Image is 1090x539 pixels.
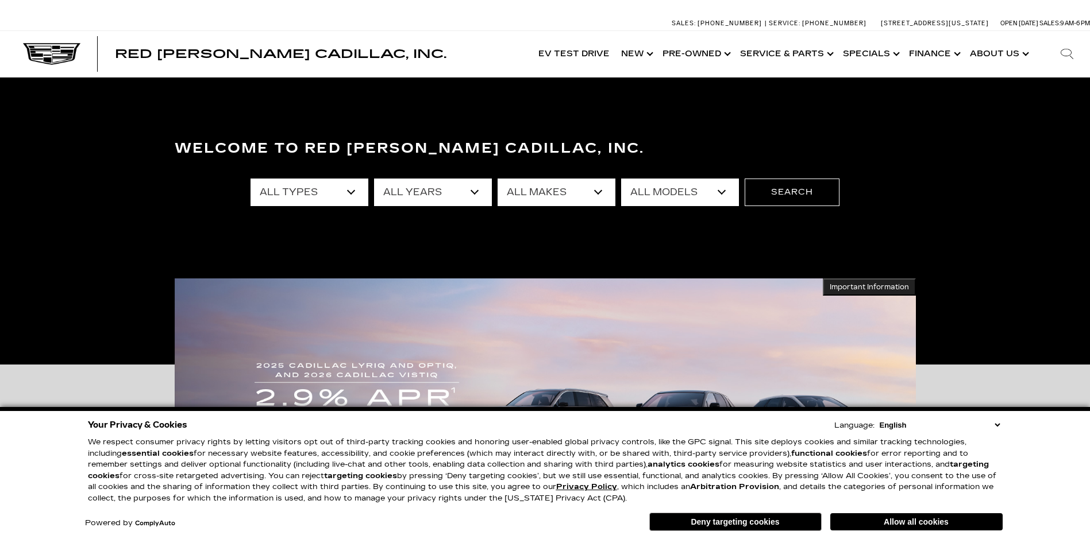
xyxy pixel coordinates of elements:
[823,278,916,296] button: Important Information
[830,282,909,292] span: Important Information
[903,31,964,77] a: Finance
[88,437,1003,504] p: We respect consumer privacy rights by letting visitors opt out of third-party tracking cookies an...
[690,482,779,491] strong: Arbitration Provision
[834,422,875,429] div: Language:
[23,43,80,65] img: Cadillac Dark Logo with Cadillac White Text
[745,179,839,206] button: Search
[324,471,397,480] strong: targeting cookies
[648,460,719,469] strong: analytics cookies
[1000,20,1038,27] span: Open [DATE]
[615,31,657,77] a: New
[964,31,1033,77] a: About Us
[621,179,739,206] select: Filter by model
[657,31,734,77] a: Pre-Owned
[374,179,492,206] select: Filter by year
[122,449,194,458] strong: essential cookies
[88,417,187,433] span: Your Privacy & Cookies
[85,519,175,527] div: Powered by
[498,179,615,206] select: Filter by make
[837,31,903,77] a: Specials
[769,20,800,27] span: Service:
[765,20,869,26] a: Service: [PHONE_NUMBER]
[115,48,446,60] a: Red [PERSON_NAME] Cadillac, Inc.
[115,47,446,61] span: Red [PERSON_NAME] Cadillac, Inc.
[88,460,989,480] strong: targeting cookies
[251,179,368,206] select: Filter by type
[533,31,615,77] a: EV Test Drive
[649,513,822,531] button: Deny targeting cookies
[1060,20,1090,27] span: 9 AM-6 PM
[135,520,175,527] a: ComplyAuto
[698,20,762,27] span: [PHONE_NUMBER]
[881,20,989,27] a: [STREET_ADDRESS][US_STATE]
[672,20,696,27] span: Sales:
[830,513,1003,530] button: Allow all cookies
[877,420,1003,431] select: Language Select
[556,482,617,491] a: Privacy Policy
[802,20,866,27] span: [PHONE_NUMBER]
[791,449,867,458] strong: functional cookies
[672,20,765,26] a: Sales: [PHONE_NUMBER]
[175,137,916,160] h3: Welcome to Red [PERSON_NAME] Cadillac, Inc.
[734,31,837,77] a: Service & Parts
[1039,20,1060,27] span: Sales:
